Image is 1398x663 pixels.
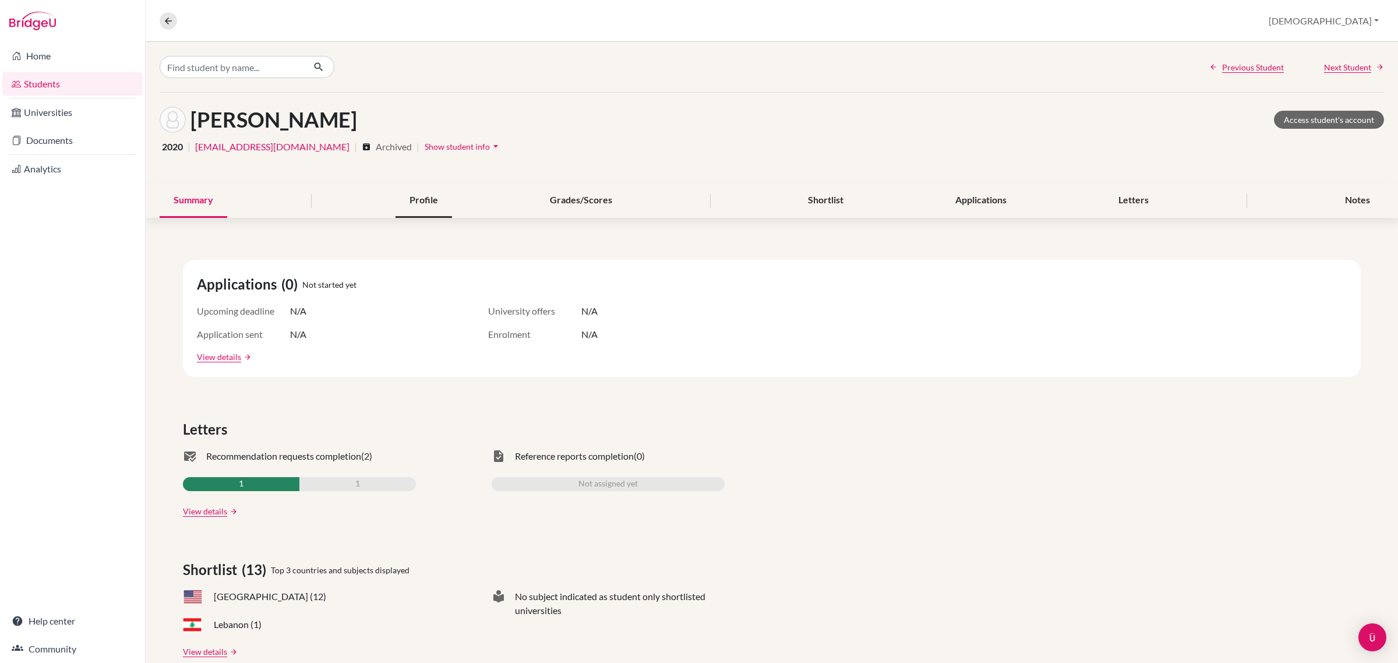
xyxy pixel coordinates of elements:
[290,327,306,341] span: N/A
[241,353,252,361] a: arrow_forward
[424,137,502,156] button: Show student infoarrow_drop_down
[188,140,190,154] span: |
[396,184,452,218] div: Profile
[581,327,598,341] span: N/A
[1331,184,1384,218] div: Notes
[2,101,143,124] a: Universities
[1358,623,1386,651] div: Open Intercom Messenger
[488,327,581,341] span: Enrolment
[242,559,271,580] span: (13)
[227,507,238,516] a: arrow_forward
[160,56,304,78] input: Find student by name...
[290,304,306,318] span: N/A
[183,618,203,632] span: LB
[190,107,357,132] h1: [PERSON_NAME]
[1274,111,1384,129] a: Access student's account
[1324,61,1371,73] span: Next Student
[183,559,242,580] span: Shortlist
[183,590,203,604] span: US
[794,184,857,218] div: Shortlist
[206,449,361,463] span: Recommendation requests completion
[214,618,262,632] span: Lebanon (1)
[197,351,241,363] a: View details
[1222,61,1284,73] span: Previous Student
[214,590,326,604] span: [GEOGRAPHIC_DATA] (12)
[2,44,143,68] a: Home
[1209,61,1284,73] a: Previous Student
[578,477,638,491] span: Not assigned yet
[162,140,183,154] span: 2020
[197,274,281,295] span: Applications
[492,590,506,618] span: local_library
[361,449,372,463] span: (2)
[492,449,506,463] span: task
[362,142,371,151] i: archive
[354,140,357,154] span: |
[2,129,143,152] a: Documents
[2,157,143,181] a: Analytics
[1324,61,1384,73] a: Next Student
[2,637,143,661] a: Community
[941,184,1021,218] div: Applications
[227,648,238,656] a: arrow_forward
[239,477,243,491] span: 1
[515,449,634,463] span: Reference reports completion
[197,327,290,341] span: Application sent
[490,140,502,152] i: arrow_drop_down
[183,646,227,658] a: View details
[197,304,290,318] span: Upcoming deadline
[515,590,725,618] span: No subject indicated as student only shortlisted universities
[183,449,197,463] span: mark_email_read
[355,477,360,491] span: 1
[376,140,412,154] span: Archived
[195,140,349,154] a: [EMAIL_ADDRESS][DOMAIN_NAME]
[2,72,143,96] a: Students
[302,278,356,291] span: Not started yet
[416,140,419,154] span: |
[160,107,186,133] img: Youssef Abou Hamya's avatar
[488,304,581,318] span: University offers
[281,274,302,295] span: (0)
[160,184,227,218] div: Summary
[581,304,598,318] span: N/A
[634,449,645,463] span: (0)
[183,505,227,517] a: View details
[2,609,143,633] a: Help center
[9,12,56,30] img: Bridge-U
[271,564,409,576] span: Top 3 countries and subjects displayed
[536,184,626,218] div: Grades/Scores
[425,142,490,151] span: Show student info
[1104,184,1163,218] div: Letters
[1263,10,1384,32] button: [DEMOGRAPHIC_DATA]
[183,419,232,440] span: Letters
